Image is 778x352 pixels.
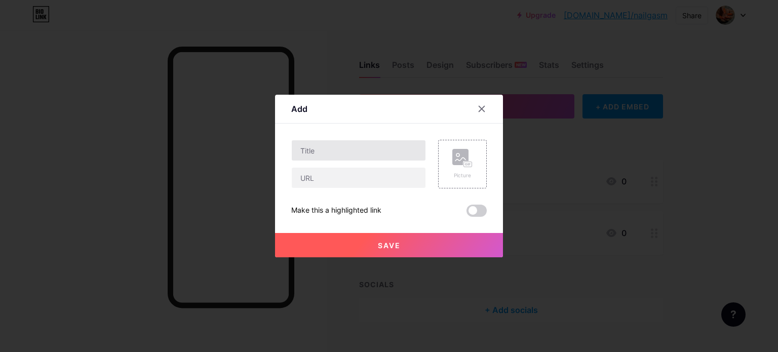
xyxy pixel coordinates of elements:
div: Add [291,103,307,115]
button: Save [275,233,503,257]
div: Picture [452,172,473,179]
div: Make this a highlighted link [291,205,381,217]
span: Save [378,241,401,250]
input: Title [292,140,425,161]
input: URL [292,168,425,188]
